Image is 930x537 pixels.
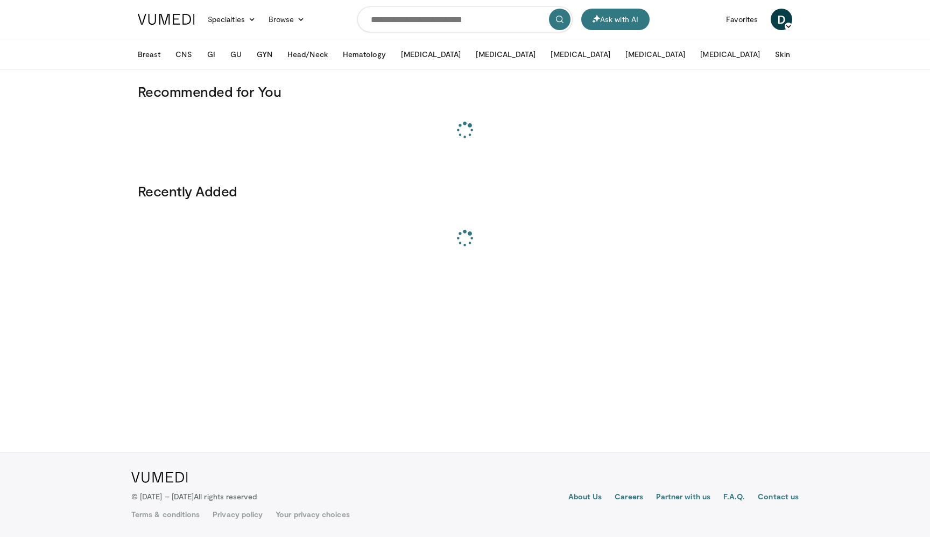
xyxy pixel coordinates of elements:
[619,44,692,65] button: [MEDICAL_DATA]
[758,491,799,504] a: Contact us
[213,509,263,520] a: Privacy policy
[568,491,602,504] a: About Us
[194,492,257,501] span: All rights reserved
[769,44,796,65] button: Skin
[656,491,710,504] a: Partner with us
[131,472,188,483] img: VuMedi Logo
[262,9,312,30] a: Browse
[138,14,195,25] img: VuMedi Logo
[131,509,200,520] a: Terms & conditions
[131,491,257,502] p: © [DATE] – [DATE]
[201,44,222,65] button: GI
[771,9,792,30] a: D
[276,509,349,520] a: Your privacy choices
[224,44,248,65] button: GU
[723,491,745,504] a: F.A.Q.
[357,6,573,32] input: Search topics, interventions
[250,44,279,65] button: GYN
[394,44,467,65] button: [MEDICAL_DATA]
[201,9,262,30] a: Specialties
[581,9,650,30] button: Ask with AI
[131,44,167,65] button: Breast
[469,44,542,65] button: [MEDICAL_DATA]
[169,44,198,65] button: CNS
[615,491,643,504] a: Careers
[138,83,792,100] h3: Recommended for You
[720,9,764,30] a: Favorites
[544,44,617,65] button: [MEDICAL_DATA]
[694,44,766,65] button: [MEDICAL_DATA]
[138,182,792,200] h3: Recently Added
[336,44,393,65] button: Hematology
[281,44,334,65] button: Head/Neck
